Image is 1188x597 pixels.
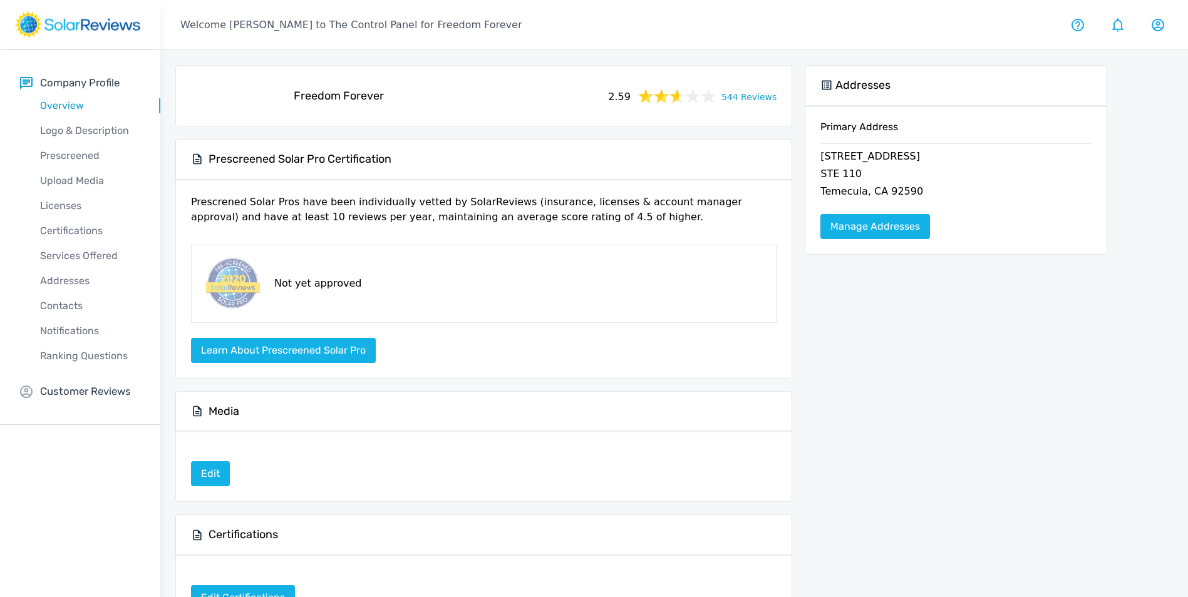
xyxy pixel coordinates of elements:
[294,89,384,103] h5: Freedom Forever
[20,248,160,263] p: Services Offered
[20,98,160,113] p: Overview
[820,166,1092,184] p: STE 110
[20,123,160,138] p: Logo & Description
[20,293,160,319] a: Contacts
[20,223,160,238] p: Certifications
[20,193,160,218] a: Licenses
[20,243,160,268] a: Services Offered
[40,384,131,399] p: Customer Reviews
[20,324,160,339] p: Notifications
[20,344,160,369] a: Ranking Questions
[721,88,777,104] a: 544 Reviews
[20,273,160,288] p: Addresses
[20,168,160,193] a: Upload Media
[820,184,1092,202] p: Temecula, CA 92590
[40,75,120,91] p: Company Profile
[20,93,160,118] a: Overview
[20,268,160,293] a: Addresses
[209,404,239,419] h5: Media
[202,255,262,312] img: prescreened-badge.png
[20,349,160,364] p: Ranking Questions
[608,87,631,105] span: 2.59
[191,195,777,235] p: Prescrened Solar Pros have been individually vetted by SolarReviews (insurance, licenses & accoun...
[191,344,376,356] a: Learn about Prescreened Solar Pro
[180,18,522,33] p: Welcome [PERSON_NAME] to The Control Panel for Freedom Forever
[20,148,160,163] p: Prescreened
[20,173,160,188] p: Upload Media
[209,152,391,166] h5: Prescreened Solar Pro Certification
[20,319,160,344] a: Notifications
[209,528,278,542] h5: Certifications
[820,214,930,239] a: Manage Addresses
[20,218,160,243] a: Certifications
[20,143,160,168] a: Prescreened
[191,461,230,486] a: Edit
[835,78,891,93] h5: Addresses
[191,467,230,479] a: Edit
[20,118,160,143] a: Logo & Description
[191,338,376,363] button: Learn about Prescreened Solar Pro
[20,298,160,314] p: Contacts
[820,149,1092,166] p: [STREET_ADDRESS]
[820,121,1092,143] h6: Primary Address
[20,198,160,213] p: Licenses
[274,276,361,291] p: Not yet approved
